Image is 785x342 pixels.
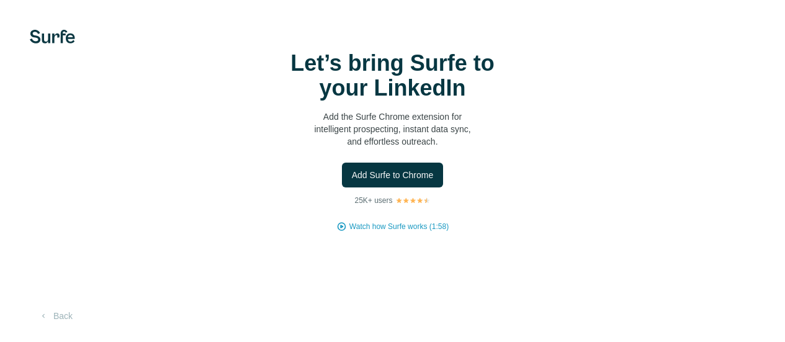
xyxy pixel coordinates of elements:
[342,163,444,187] button: Add Surfe to Chrome
[395,197,431,204] img: Rating Stars
[352,169,434,181] span: Add Surfe to Chrome
[269,110,517,148] p: Add the Surfe Chrome extension for intelligent prospecting, instant data sync, and effortless out...
[30,305,81,327] button: Back
[354,195,392,206] p: 25K+ users
[30,30,75,43] img: Surfe's logo
[349,221,449,232] button: Watch how Surfe works (1:58)
[269,51,517,101] h1: Let’s bring Surfe to your LinkedIn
